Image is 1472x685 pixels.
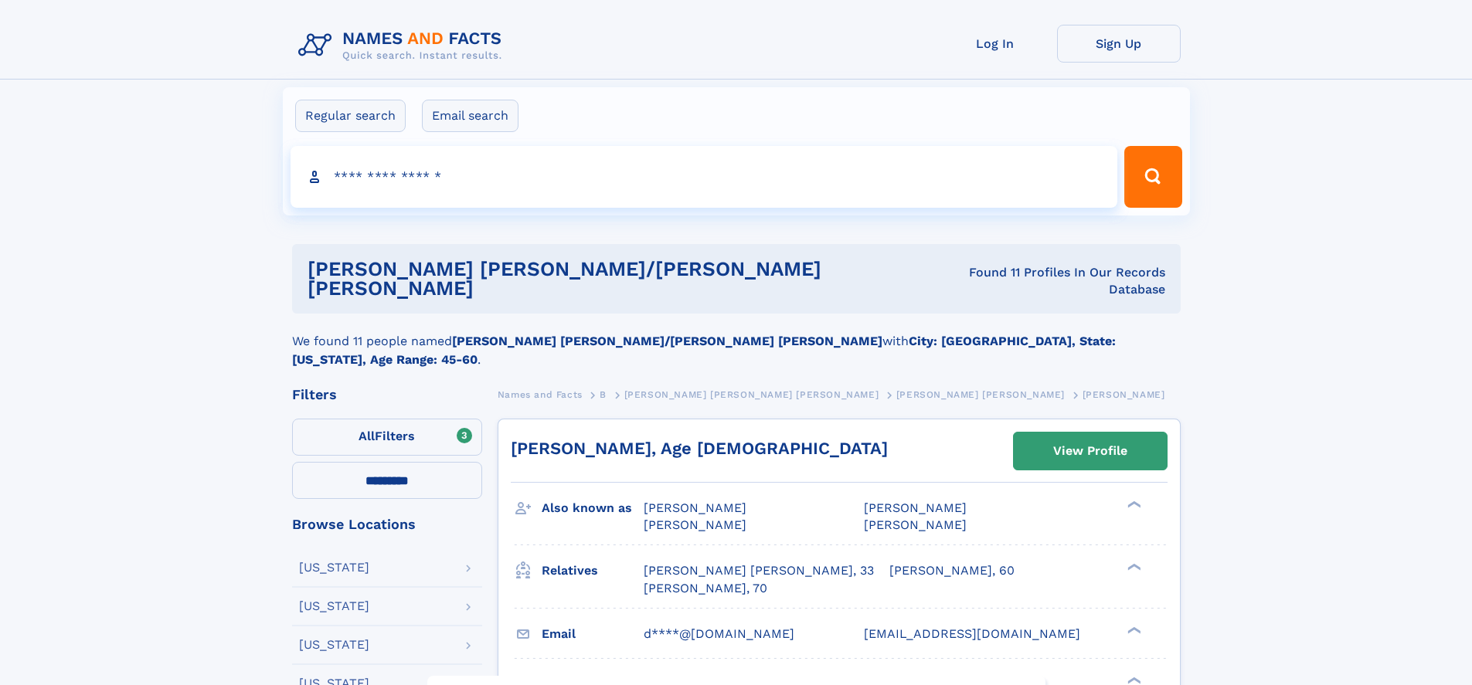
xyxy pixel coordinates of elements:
span: All [359,429,375,443]
a: View Profile [1014,432,1167,470]
span: [PERSON_NAME] [PERSON_NAME] [PERSON_NAME] [624,389,879,400]
label: Filters [292,419,482,456]
a: [PERSON_NAME] [PERSON_NAME], 33 [644,562,874,579]
span: [EMAIL_ADDRESS][DOMAIN_NAME] [864,626,1080,641]
b: [PERSON_NAME] [PERSON_NAME]/[PERSON_NAME] [PERSON_NAME] [452,334,882,348]
h3: Also known as [542,495,644,521]
div: Filters [292,388,482,402]
a: [PERSON_NAME], 60 [889,562,1015,579]
input: search input [291,146,1118,208]
div: [US_STATE] [299,561,369,574]
h3: Relatives [542,558,644,584]
label: Regular search [295,100,406,132]
div: Found 11 Profiles In Our Records Database [931,264,1164,298]
span: [PERSON_NAME] [864,517,967,532]
h1: [PERSON_NAME] [PERSON_NAME]/[PERSON_NAME] [PERSON_NAME] [308,259,932,298]
span: [PERSON_NAME] [PERSON_NAME] [896,389,1065,400]
span: B [600,389,607,400]
span: [PERSON_NAME] [644,500,746,515]
div: [US_STATE] [299,639,369,651]
button: Search Button [1124,146,1181,208]
div: [US_STATE] [299,600,369,612]
h3: Email [542,621,644,647]
a: [PERSON_NAME], 70 [644,580,767,597]
div: ❯ [1124,562,1142,572]
div: ❯ [1124,675,1142,685]
span: [PERSON_NAME] [1083,389,1165,400]
a: Names and Facts [498,385,583,404]
a: B [600,385,607,404]
span: [PERSON_NAME] [864,500,967,515]
div: View Profile [1053,433,1127,469]
img: Logo Names and Facts [292,25,515,66]
span: [PERSON_NAME] [644,517,746,532]
div: ❯ [1124,500,1142,510]
div: We found 11 people named with . [292,314,1181,369]
a: [PERSON_NAME], Age [DEMOGRAPHIC_DATA] [511,439,888,458]
a: [PERSON_NAME] [PERSON_NAME] [896,385,1065,404]
div: Browse Locations [292,517,482,531]
div: ❯ [1124,625,1142,635]
a: [PERSON_NAME] [PERSON_NAME] [PERSON_NAME] [624,385,879,404]
a: Sign Up [1057,25,1181,63]
b: City: [GEOGRAPHIC_DATA], State: [US_STATE], Age Range: 45-60 [292,334,1116,367]
a: Log In [933,25,1057,63]
label: Email search [422,100,518,132]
